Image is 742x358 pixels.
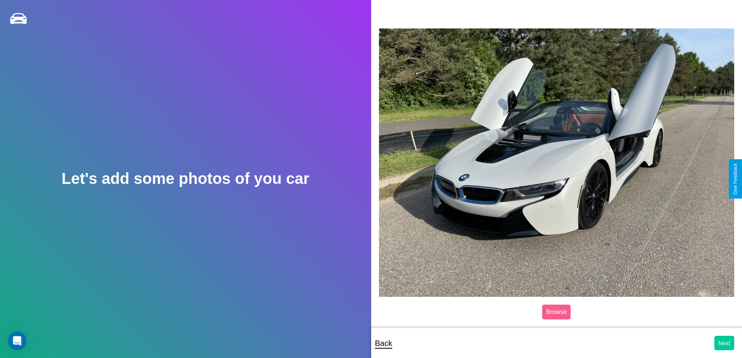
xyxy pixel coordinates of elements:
p: Back [375,336,392,350]
iframe: Intercom live chat [8,332,26,350]
h2: Let's add some photos of you car [62,170,309,187]
img: posted [379,28,735,296]
div: Give Feedback [733,163,738,195]
label: Browse [542,305,571,319]
button: Next [714,336,734,350]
